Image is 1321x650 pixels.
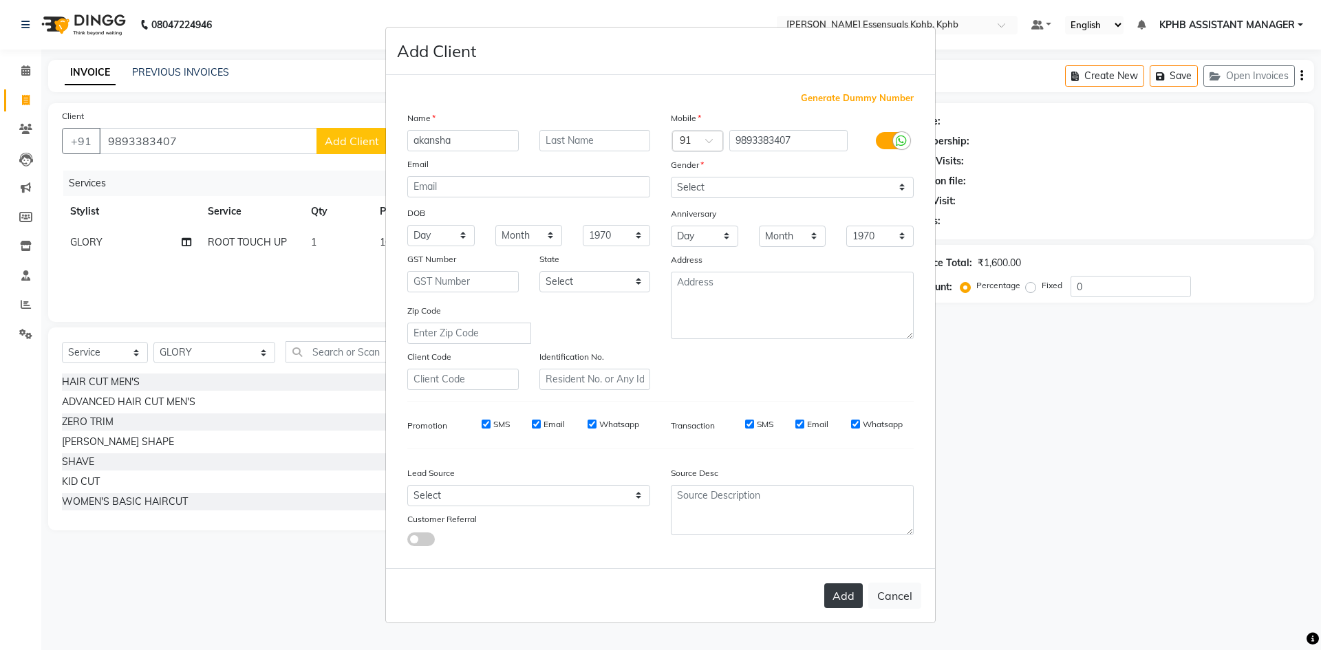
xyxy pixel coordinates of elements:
input: Resident No. or Any Id [539,369,651,390]
label: Lead Source [407,467,455,479]
label: Mobile [671,112,701,124]
label: SMS [493,418,510,431]
label: SMS [757,418,773,431]
input: Mobile [729,130,848,151]
button: Cancel [868,583,921,609]
label: Gender [671,159,704,171]
label: Zip Code [407,305,441,317]
input: Email [407,176,650,197]
label: Email [807,418,828,431]
label: Email [407,158,429,171]
input: GST Number [407,271,519,292]
label: Email [544,418,565,431]
span: Generate Dummy Number [801,91,914,105]
label: State [539,253,559,266]
label: Identification No. [539,351,604,363]
label: Promotion [407,420,447,432]
input: First Name [407,130,519,151]
label: Name [407,112,436,124]
label: Client Code [407,351,451,363]
label: GST Number [407,253,456,266]
input: Enter Zip Code [407,323,531,344]
label: Address [671,254,702,266]
label: Whatsapp [599,418,639,431]
h4: Add Client [397,39,476,63]
label: Customer Referral [407,513,477,526]
label: Anniversary [671,208,716,220]
button: Add [824,583,863,608]
label: Whatsapp [863,418,903,431]
label: Transaction [671,420,715,432]
label: Source Desc [671,467,718,479]
input: Client Code [407,369,519,390]
label: DOB [407,207,425,219]
input: Last Name [539,130,651,151]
